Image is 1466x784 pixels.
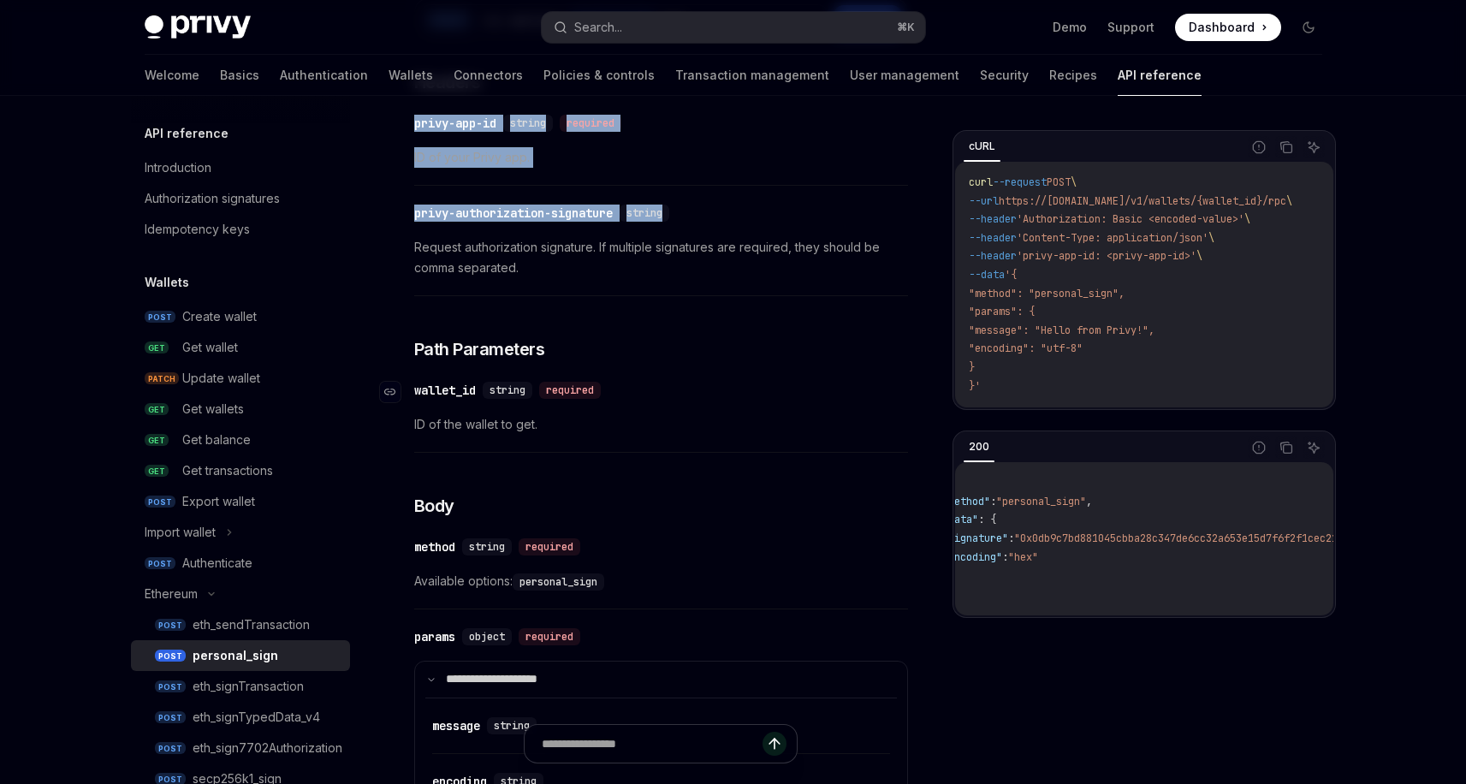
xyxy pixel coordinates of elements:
[1295,14,1322,41] button: Toggle dark mode
[1303,136,1325,158] button: Ask AI
[969,194,999,208] span: --url
[131,486,350,517] a: POSTExport wallet
[1017,231,1208,245] span: 'Content-Type: application/json'
[414,382,476,399] div: wallet_id
[964,437,994,457] div: 200
[1107,19,1154,36] a: Support
[969,268,1005,282] span: --data
[942,550,1002,564] span: "encoding"
[280,55,368,96] a: Authentication
[220,55,259,96] a: Basics
[1008,532,1014,545] span: :
[414,237,908,278] span: Request authorization signature. If multiple signatures are required, they should be comma separa...
[145,15,251,39] img: dark logo
[131,733,350,763] a: POSTeth_sign7702Authorization
[969,249,1017,263] span: --header
[1071,175,1077,189] span: \
[978,513,996,526] span: : {
[380,375,414,409] a: Navigate to header
[510,116,546,130] span: string
[414,494,454,518] span: Body
[1303,437,1325,459] button: Ask AI
[145,434,169,447] span: GET
[1002,550,1008,564] span: :
[182,337,238,358] div: Get wallet
[513,573,604,591] code: personal_sign
[182,460,273,481] div: Get transactions
[145,557,175,570] span: POST
[414,147,908,168] span: ID of your Privy app.
[182,368,260,389] div: Update wallet
[131,332,350,363] a: GETGet wallet
[1017,249,1196,263] span: 'privy-app-id: <privy-app-id>'
[942,532,1008,545] span: "signature"
[1047,175,1071,189] span: POST
[626,206,662,220] span: string
[1049,55,1097,96] a: Recipes
[193,738,342,758] div: eth_sign7702Authorization
[182,306,257,327] div: Create wallet
[432,717,480,734] div: message
[155,650,186,662] span: POST
[996,495,1086,508] span: "personal_sign"
[145,372,179,385] span: PATCH
[574,17,622,38] div: Search...
[131,183,350,214] a: Authorization signatures
[131,640,350,671] a: POSTpersonal_sign
[193,645,278,666] div: personal_sign
[1275,136,1297,158] button: Copy the contents from the code block
[969,324,1154,337] span: "message": "Hello from Privy!",
[182,399,244,419] div: Get wallets
[131,702,350,733] a: POSTeth_signTypedData_v4
[414,571,908,591] span: Available options:
[519,628,580,645] div: required
[1208,231,1214,245] span: \
[490,383,525,397] span: string
[1175,14,1281,41] a: Dashboard
[964,136,1000,157] div: cURL
[980,55,1029,96] a: Security
[131,214,350,245] a: Idempotency keys
[1248,136,1270,158] button: Report incorrect code
[1286,194,1292,208] span: \
[193,615,310,635] div: eth_sendTransaction
[1275,437,1297,459] button: Copy the contents from the code block
[193,707,320,728] div: eth_signTypedData_v4
[969,287,1125,300] span: "method": "personal_sign",
[145,157,211,178] div: Introduction
[1244,212,1250,226] span: \
[131,425,350,455] a: GETGet balance
[942,495,990,508] span: "method"
[145,403,169,416] span: GET
[155,711,186,724] span: POST
[969,231,1017,245] span: --header
[494,719,530,733] span: string
[193,676,304,697] div: eth_signTransaction
[969,212,1017,226] span: --header
[454,55,523,96] a: Connectors
[145,55,199,96] a: Welcome
[969,175,993,189] span: curl
[469,630,505,644] span: object
[145,584,198,604] div: Ethereum
[155,619,186,632] span: POST
[414,538,455,555] div: method
[414,414,908,435] span: ID of the wallet to get.
[145,272,189,293] h5: Wallets
[969,379,981,393] span: }'
[145,219,250,240] div: Idempotency keys
[850,55,959,96] a: User management
[763,732,786,756] button: Send message
[145,311,175,324] span: POST
[469,540,505,554] span: string
[519,538,580,555] div: required
[414,115,496,132] div: privy-app-id
[999,194,1286,208] span: https://[DOMAIN_NAME]/v1/wallets/{wallet_id}/rpc
[131,671,350,702] a: POSTeth_signTransaction
[131,609,350,640] a: POSTeth_sendTransaction
[131,455,350,486] a: GETGet transactions
[1053,19,1087,36] a: Demo
[182,553,252,573] div: Authenticate
[145,496,175,508] span: POST
[897,21,915,34] span: ⌘ K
